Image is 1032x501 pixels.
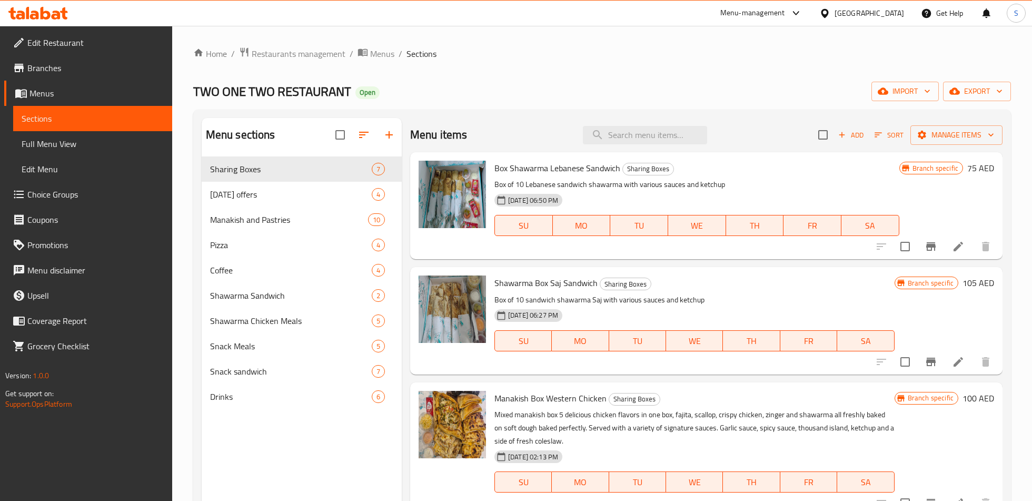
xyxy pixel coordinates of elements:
[210,239,372,251] span: Pizza
[202,152,402,414] nav: Menu sections
[372,164,384,174] span: 7
[951,85,1003,98] span: export
[4,283,172,308] a: Upsell
[894,235,916,258] span: Select to update
[727,333,776,349] span: TH
[600,278,651,290] span: Sharing Boxes
[4,207,172,232] a: Coupons
[372,289,385,302] div: items
[27,289,164,302] span: Upsell
[27,36,164,49] span: Edit Restaurant
[499,475,548,490] span: SU
[358,47,394,61] a: Menus
[22,137,164,150] span: Full Menu View
[193,47,227,60] a: Home
[834,127,868,143] span: Add item
[372,240,384,250] span: 4
[967,161,994,175] h6: 75 AED
[780,471,837,493] button: FR
[670,333,719,349] span: WE
[22,112,164,125] span: Sections
[666,330,723,351] button: WE
[672,218,722,233] span: WE
[952,240,965,253] a: Edit menu item
[193,80,351,103] span: TWO ONE TWO RESTAURANT
[723,330,780,351] button: TH
[841,475,890,490] span: SA
[202,258,402,283] div: Coffee4
[372,266,384,276] span: 4
[727,475,776,490] span: TH
[726,215,784,236] button: TH
[494,293,895,307] p: Box of 10 sandwich shawarma Saj with various sauces and ketchup
[372,365,385,378] div: items
[372,188,385,201] div: items
[252,47,345,60] span: Restaurants management
[210,315,372,327] span: Shawarma Chicken Meals
[372,291,384,301] span: 2
[4,55,172,81] a: Branches
[4,258,172,283] a: Menu disclaimer
[5,397,72,411] a: Support.OpsPlatform
[494,408,895,448] p: Mixed manakish box 5 delicious chicken flavors in one box, fajita, scallop, crispy chicken, zinge...
[410,127,468,143] h2: Menu items
[962,391,994,406] h6: 100 AED
[27,340,164,352] span: Grocery Checklist
[210,264,372,277] span: Coffee
[943,82,1011,101] button: export
[780,330,837,351] button: FR
[5,369,31,382] span: Version:
[812,124,834,146] span: Select section
[494,160,620,176] span: Box Shawarma Lebanese Sandwich
[33,369,49,382] span: 1.0.0
[841,215,899,236] button: SA
[372,340,385,352] div: items
[552,330,609,351] button: MO
[210,213,368,226] span: Manakish and Pastries
[835,7,904,19] div: [GEOGRAPHIC_DATA]
[202,156,402,182] div: Sharing Boxes7
[202,333,402,359] div: Snack Meals5
[27,264,164,277] span: Menu disclaimer
[372,316,384,326] span: 5
[210,163,372,175] div: Sharing Boxes
[609,393,660,406] div: Sharing Boxes
[918,349,944,375] button: Branch-specific-item
[908,163,962,173] span: Branch specific
[202,182,402,207] div: [DATE] offers4
[355,88,380,97] span: Open
[4,81,172,106] a: Menus
[666,471,723,493] button: WE
[910,125,1003,145] button: Manage items
[609,471,666,493] button: TU
[372,264,385,277] div: items
[210,390,372,403] span: Drinks
[668,215,726,236] button: WE
[27,213,164,226] span: Coupons
[670,475,719,490] span: WE
[783,215,841,236] button: FR
[610,215,668,236] button: TU
[419,391,486,458] img: Manakish Box Western Chicken
[202,384,402,409] div: Drinks6
[494,275,598,291] span: Shawarma Box Saj Sandwich
[919,129,994,142] span: Manage items
[202,283,402,308] div: Shawarma Sandwich2
[419,276,486,343] img: Shawarma Box Saj Sandwich
[239,47,345,61] a: Restaurants management
[872,127,906,143] button: Sort
[552,471,609,493] button: MO
[369,215,384,225] span: 10
[788,218,837,233] span: FR
[504,452,562,462] span: [DATE] 02:13 PM
[720,7,785,19] div: Menu-management
[973,234,998,259] button: delete
[846,218,895,233] span: SA
[875,129,904,141] span: Sort
[350,47,353,60] li: /
[27,239,164,251] span: Promotions
[494,471,552,493] button: SU
[834,127,868,143] button: Add
[499,333,548,349] span: SU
